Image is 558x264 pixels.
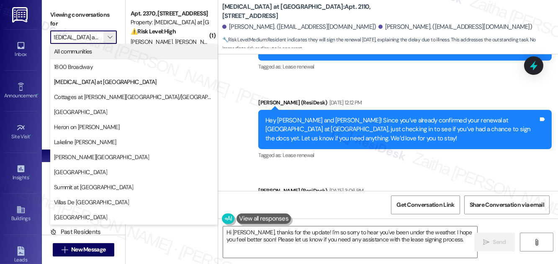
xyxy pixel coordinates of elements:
[54,108,107,116] span: [GEOGRAPHIC_DATA]
[62,246,68,253] i: 
[4,38,38,61] a: Inbox
[131,9,208,18] div: Apt. 2370, [STREET_ADDRESS]
[54,213,107,221] span: [GEOGRAPHIC_DATA]
[222,36,267,43] strong: 🔧 Risk Level: Medium
[29,173,30,179] span: •
[327,186,364,195] div: [DATE] 3:06 PM
[391,195,460,214] button: Get Conversation Link
[54,168,107,176] span: [GEOGRAPHIC_DATA]
[378,23,532,31] div: [PERSON_NAME]. ([EMAIL_ADDRESS][DOMAIN_NAME])
[258,98,552,110] div: [PERSON_NAME] (ResiDesk)
[265,116,538,143] div: Hey [PERSON_NAME] and [PERSON_NAME]! Since you’ve already confirmed your renewal at [GEOGRAPHIC_D...
[4,121,38,143] a: Site Visit •
[283,152,314,159] span: Lease renewal
[50,228,101,236] div: Past Residents
[54,123,120,131] span: Heron on [PERSON_NAME]
[131,28,176,35] strong: ⚠️ Risk Level: High
[54,78,157,86] span: [MEDICAL_DATA] at [GEOGRAPHIC_DATA]
[12,7,29,23] img: ResiDesk Logo
[493,238,506,246] span: Send
[53,243,115,256] button: New Message
[54,198,129,206] span: Villas De [GEOGRAPHIC_DATA]
[223,226,477,258] textarea: Hi [PERSON_NAME], thanks for the update! I'm so sorry to hear you've been under the weather. I ho...
[396,201,454,209] span: Get Conversation Link
[42,212,125,221] div: Past + Future Residents
[54,93,214,101] span: Cottages at [PERSON_NAME][GEOGRAPHIC_DATA]/[GEOGRAPHIC_DATA]
[42,124,125,132] div: Residents
[533,239,540,246] i: 
[222,36,558,53] span: : Resident indicates they will sign the renewal [DATE], explaining the delay due to illness. This...
[258,186,552,198] div: [PERSON_NAME] (ResiDesk)
[71,245,105,254] span: New Message
[175,38,217,46] span: [PERSON_NAME]
[37,91,39,97] span: •
[54,63,93,71] span: 1800 Broadway
[54,138,116,146] span: Lakeline [PERSON_NAME]
[222,23,376,31] div: [PERSON_NAME]. ([EMAIL_ADDRESS][DOMAIN_NAME])
[54,47,92,56] span: All communities
[470,201,544,209] span: Share Conversation via email
[131,38,175,46] span: [PERSON_NAME]
[222,3,390,20] b: [MEDICAL_DATA] at [GEOGRAPHIC_DATA]: Apt. 2110, [STREET_ADDRESS]
[4,203,38,225] a: Buildings
[258,149,552,161] div: Tagged as:
[30,132,31,138] span: •
[474,233,515,251] button: Send
[54,183,133,191] span: Summit at [GEOGRAPHIC_DATA]
[483,239,489,246] i: 
[258,61,552,73] div: Tagged as:
[327,98,362,107] div: [DATE] 12:12 PM
[4,162,38,184] a: Insights •
[54,153,149,161] span: [PERSON_NAME][GEOGRAPHIC_DATA]
[108,34,112,41] i: 
[54,30,103,44] input: All communities
[50,8,117,30] label: Viewing conversations for
[131,18,208,27] div: Property: [MEDICAL_DATA] at [GEOGRAPHIC_DATA]
[464,195,550,214] button: Share Conversation via email
[283,63,314,70] span: Lease renewal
